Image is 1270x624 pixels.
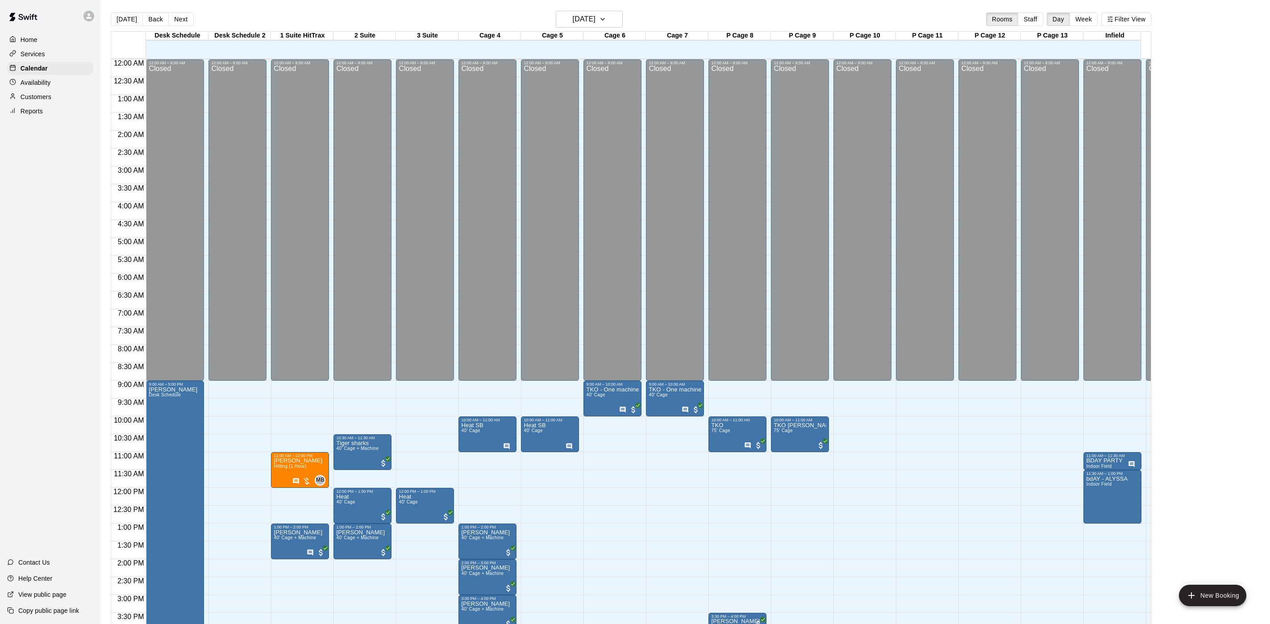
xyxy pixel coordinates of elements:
span: Mike Badala [318,475,325,486]
span: 1:00 AM [116,95,146,103]
span: 5:30 AM [116,256,146,263]
div: 10:00 AM – 11:00 AM: Heat SB [521,416,579,452]
div: Closed [774,65,826,384]
div: Cage 7 [646,32,708,40]
div: 9:00 AM – 10:00 AM: TKO - One machine [646,381,704,416]
div: Closed [524,65,576,384]
p: Copy public page link [18,606,79,615]
div: 2 Suite [333,32,396,40]
div: Closed [586,65,639,384]
span: 7:00 AM [116,309,146,317]
span: All customers have paid [691,405,700,414]
div: 12:00 PM – 1:00 PM: Heat [333,488,391,524]
div: 11:30 AM – 1:00 PM [1086,471,1139,476]
button: Week [1070,12,1098,26]
p: Contact Us [18,558,50,567]
div: P Cage 10 [833,32,896,40]
div: 12:00 AM – 9:00 AM [836,61,889,65]
div: Closed [961,65,1014,384]
div: 12:00 AM – 9:00 AM: Closed [146,59,204,381]
span: All customers have paid [379,459,388,468]
div: 1 Suite HitTrax [271,32,333,40]
div: 12:00 AM – 9:00 AM: Closed [1021,59,1079,381]
a: Calendar [7,62,93,75]
button: [DATE] [111,12,143,26]
span: 6:00 AM [116,274,146,281]
p: Home [21,35,37,44]
div: 10:00 AM – 11:00 AM [774,418,826,422]
span: 40' Cage [336,499,355,504]
span: 10:30 AM [112,434,146,442]
div: 12:00 AM – 9:00 AM: Closed [833,59,891,381]
span: 40' Cage [586,392,605,397]
span: 12:00 AM [112,59,146,67]
div: 12:00 AM – 9:00 AM [336,61,389,65]
div: 12:00 AM – 9:00 AM [649,61,701,65]
span: 40’ Cage + Machine [274,535,316,540]
span: Hitting (1 Hour) [274,464,306,469]
span: 8:00 AM [116,345,146,353]
div: 3 Suite [396,32,458,40]
span: 12:00 PM [111,488,146,495]
div: 11:30 AM – 1:00 PM: bdAY - ALYSSA [1083,470,1141,524]
div: 10:30 AM – 11:30 AM: Tiger sharks [333,434,391,470]
div: 12:00 AM – 9:00 AM [1024,61,1076,65]
div: 9:00 AM – 5:00 PM [149,382,201,387]
p: View public page [18,590,67,599]
span: Indoor Field [1086,464,1112,469]
span: MB [316,476,325,485]
div: Closed [211,65,264,384]
a: Availability [7,76,93,89]
div: 12:00 AM – 9:00 AM: Closed [458,59,516,381]
button: Day [1047,12,1070,26]
div: 12:00 AM – 9:00 AM: Closed [896,59,954,381]
div: Closed [1086,65,1139,384]
span: All customers have paid [754,441,763,450]
div: Closed [149,65,201,384]
div: 10:00 AM – 11:00 AM [461,418,514,422]
span: 1:30 PM [115,541,146,549]
span: All customers have paid [441,512,450,521]
div: Closed [274,65,326,384]
div: 12:00 AM – 9:00 AM: Closed [583,59,641,381]
button: Filter View [1101,12,1151,26]
div: 12:00 AM – 9:00 AM: Closed [958,59,1016,381]
span: Desk Schedule [149,392,181,397]
div: 11:00 AM – 12:00 PM [274,453,326,458]
p: Customers [21,92,51,101]
div: 12:00 AM – 9:00 AM: Closed [208,59,266,381]
span: 40’ Cage + Machine [336,535,379,540]
div: Desk Schedule [146,32,208,40]
span: 1:00 PM [115,524,146,531]
div: 12:00 AM – 9:00 AM [586,61,639,65]
button: Next [168,12,193,26]
div: Closed [336,65,389,384]
div: 9:00 AM – 10:00 AM: TKO - One machine [583,381,641,416]
div: 2:00 PM – 3:00 PM: 40’ Cage + Machine [458,559,516,595]
span: 40' Cage [461,428,480,433]
div: Closed [899,65,951,384]
div: 3:30 PM – 4:00 PM [711,614,764,619]
div: 12:00 AM – 9:00 AM [149,61,201,65]
span: All customers have paid [379,548,388,557]
a: Customers [7,90,93,104]
div: 1:00 PM – 2:00 PM [274,525,326,529]
span: 3:30 AM [116,184,146,192]
div: 12:00 AM – 9:00 AM [1149,61,1201,65]
span: 40' Cage [524,428,542,433]
div: 12:00 AM – 9:00 AM [461,61,514,65]
span: 8:30 AM [116,363,146,370]
div: 9:00 AM – 10:00 AM [586,382,639,387]
span: 4:30 AM [116,220,146,228]
span: 40’ Cage + Machine [461,607,504,612]
div: 12:00 AM – 9:00 AM: Closed [271,59,329,381]
span: All customers have paid [504,548,513,557]
div: 12:00 AM – 9:00 AM [274,61,326,65]
div: 1:00 PM – 2:00 PM [461,525,514,529]
div: Infield [1083,32,1146,40]
a: Services [7,47,93,61]
span: All customers have paid [816,441,825,450]
div: 12:00 AM – 9:00 AM: Closed [396,59,454,381]
div: 12:00 AM – 9:00 AM [774,61,826,65]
